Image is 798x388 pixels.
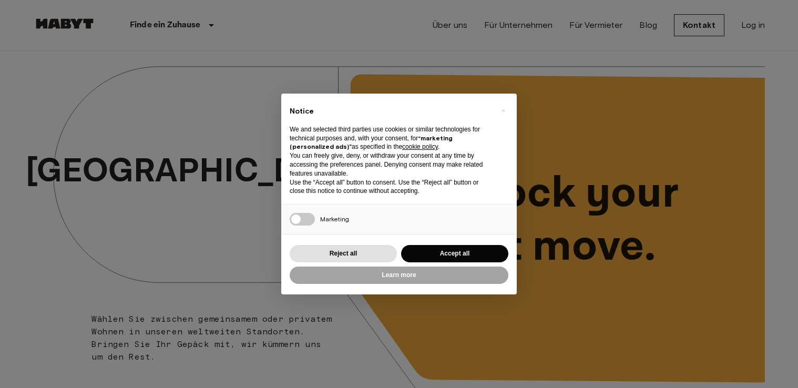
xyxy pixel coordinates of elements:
[495,102,511,119] button: Close this notice
[290,134,453,151] strong: “marketing (personalized ads)”
[402,143,438,150] a: cookie policy
[320,215,349,223] span: Marketing
[502,104,505,117] span: ×
[290,245,397,262] button: Reject all
[290,106,492,117] h2: Notice
[290,178,492,196] p: Use the “Accept all” button to consent. Use the “Reject all” button or close this notice to conti...
[290,125,492,151] p: We and selected third parties use cookies or similar technologies for technical purposes and, wit...
[401,245,508,262] button: Accept all
[290,151,492,178] p: You can freely give, deny, or withdraw your consent at any time by accessing the preferences pane...
[290,267,508,284] button: Learn more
